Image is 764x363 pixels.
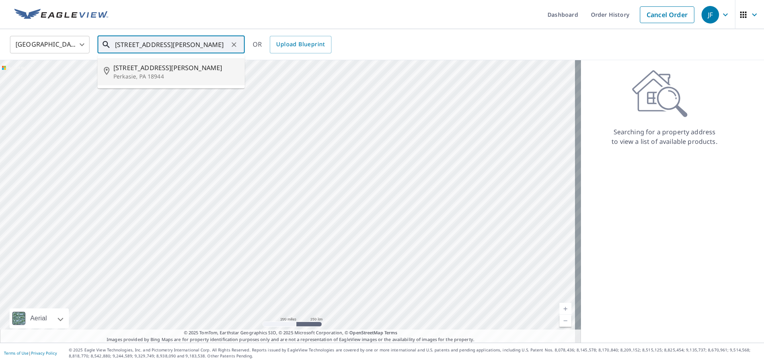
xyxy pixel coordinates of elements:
[4,351,57,355] p: |
[10,308,69,328] div: Aerial
[640,6,694,23] a: Cancel Order
[113,73,238,80] p: Perkasie, PA 18944
[69,347,760,359] p: © 2025 Eagle View Technologies, Inc. and Pictometry International Corp. All Rights Reserved. Repo...
[349,330,383,336] a: OpenStreetMap
[276,39,325,49] span: Upload Blueprint
[270,36,331,53] a: Upload Blueprint
[115,33,228,56] input: Search by address or latitude-longitude
[113,63,238,73] span: [STREET_ADDRESS][PERSON_NAME]
[14,9,108,21] img: EV Logo
[702,6,719,24] div: JF
[31,350,57,356] a: Privacy Policy
[228,39,240,50] button: Clear
[611,127,718,146] p: Searching for a property address to view a list of available products.
[28,308,49,328] div: Aerial
[384,330,398,336] a: Terms
[4,350,29,356] a: Terms of Use
[10,33,90,56] div: [GEOGRAPHIC_DATA]
[559,315,571,327] a: Current Level 5, Zoom Out
[559,303,571,315] a: Current Level 5, Zoom In
[253,36,331,53] div: OR
[184,330,398,336] span: © 2025 TomTom, Earthstar Geographics SIO, © 2025 Microsoft Corporation, ©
